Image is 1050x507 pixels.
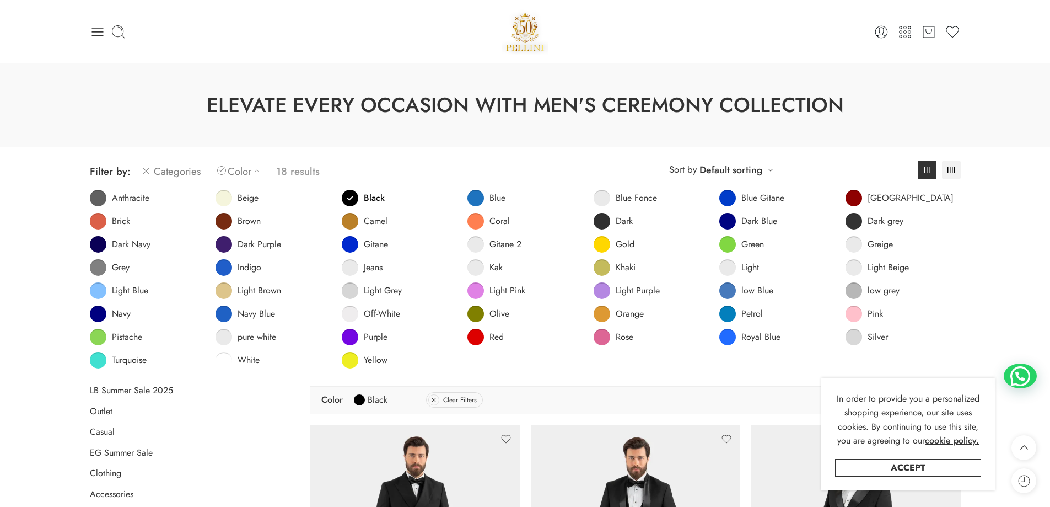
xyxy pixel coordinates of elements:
a: Gitane [342,236,388,253]
span: Kak [489,262,503,273]
a: pure white [216,329,276,345]
span: Yellow [364,355,387,366]
a: Gold [594,236,634,253]
a: Light Pink [467,282,525,299]
a: Black [342,190,385,206]
a: Silver [846,329,888,345]
span: Sort by [669,161,697,179]
a: Blue Gitane [719,190,784,206]
span: Jeans [364,262,383,273]
a: Pistache [90,329,142,345]
span: Turquoise [112,355,147,366]
a: Light Grey [342,282,402,299]
a: Casual [90,426,115,437]
span: Light Brown [238,285,281,296]
a: Rose [594,329,633,345]
a: Petrol [719,306,763,322]
a: Off-White [342,306,400,322]
a: Orange [594,306,644,322]
span: [GEOGRAPHIC_DATA] [868,193,954,204]
a: cookie policy. [925,434,979,448]
span: Purple [364,332,387,343]
span: Camel [364,216,387,227]
a: Brown [216,213,261,230]
span: Blue Fonce [616,193,657,204]
span: Brown [238,216,261,227]
a: Light Blue [90,282,148,299]
a: Olive [467,306,509,322]
a: Pellini - [502,8,549,55]
a: Camel [342,213,387,230]
span: Blue [489,193,505,204]
a: Light Purple [594,282,660,299]
span: Dark Purple [238,239,281,250]
span: Blue Gitane [741,193,784,204]
span: Dark Navy [112,239,150,250]
a: Brick [90,213,130,230]
a: Khaki [594,259,636,276]
a: Royal Blue [719,329,780,345]
span: Gitane 2 [489,239,521,250]
span: Light Beige [868,262,909,273]
span: In order to provide you a personalized shopping experience, our site uses cookies. By continuing ... [837,392,979,447]
span: Off-White [364,308,400,319]
a: Indigo [216,259,261,276]
span: Filter by: [90,164,131,179]
span: Olive [489,308,509,319]
a: Login / Register [874,24,889,40]
a: Clothing [90,468,121,479]
a: White [216,352,260,369]
p: 18 results [276,158,320,184]
a: Accessories [90,489,133,500]
a: Cart [921,24,936,40]
a: Turquoise [90,352,147,369]
a: Beige [216,190,259,206]
a: Kak [467,259,503,276]
span: Beige [238,193,259,204]
img: Pellini [502,8,549,55]
span: Coral [489,216,510,227]
a: low grey [846,282,900,299]
span: White [238,355,260,366]
a: Navy Blue [216,306,275,322]
a: Accept [835,459,981,477]
a: Clear Filters [426,392,483,408]
span: Orange [616,308,644,319]
a: Light [719,259,759,276]
span: Gold [616,239,634,250]
a: Dark grey [846,213,903,230]
span: Anthracite [112,193,149,204]
span: Royal Blue [741,332,780,343]
a: Navy [90,306,131,322]
a: EG Summer Sale [90,447,153,458]
a: Wishlist [945,24,960,40]
span: Dark Blue [741,216,777,227]
span: Khaki [616,262,636,273]
a: Coral [467,213,510,230]
span: low Blue [741,285,773,296]
span: Black [364,193,385,204]
span: Dark [616,216,633,227]
a: [GEOGRAPHIC_DATA] [846,190,954,206]
a: Yellow [342,352,387,369]
a: Green [719,236,764,253]
span: Color [321,391,343,409]
a: Dark Purple [216,236,281,253]
a: Greige [846,236,893,253]
a: Pink [846,306,883,322]
a: Dark Navy [90,236,150,253]
span: pure white [238,332,276,343]
a: Grey [90,259,130,276]
span: Greige [868,239,893,250]
span: Light Blue [112,285,148,296]
span: low grey [868,285,900,296]
span: Navy Blue [238,308,275,319]
span: Dark grey [868,216,903,227]
a: LB Summer Sale 2025 [90,385,173,396]
a: Gitane 2 [467,236,521,253]
a: low Blue [719,282,773,299]
span: Pistache [112,332,142,343]
span: Pink [868,308,883,319]
span: Green [741,239,764,250]
a: Black [354,391,387,409]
